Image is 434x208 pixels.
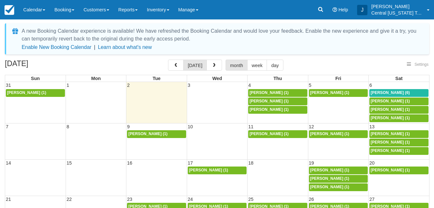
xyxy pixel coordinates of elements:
button: day [267,60,283,71]
span: [PERSON_NAME] (1) [249,99,289,103]
a: [PERSON_NAME] (1) [248,98,307,105]
span: [PERSON_NAME] (1) [310,132,349,136]
a: [PERSON_NAME] (1) [369,147,429,155]
span: Mon [91,76,101,81]
a: [PERSON_NAME] (1) [127,130,186,138]
a: [PERSON_NAME] (1) [369,130,429,138]
span: 31 [5,83,12,88]
p: Central [US_STATE] Tours [371,10,423,16]
button: Settings [403,60,432,69]
a: [PERSON_NAME] (1) [309,175,368,183]
span: Help [338,7,348,12]
span: 12 [308,124,315,129]
span: 10 [187,124,194,129]
a: Learn about what's new [98,44,152,50]
span: [PERSON_NAME] (1) [249,107,289,112]
span: [PERSON_NAME] (1) [249,90,289,95]
a: [PERSON_NAME] (1) [369,139,429,146]
span: [PERSON_NAME] (1) [310,176,349,181]
span: 15 [66,160,72,166]
span: 18 [248,160,254,166]
span: 21 [5,197,12,202]
span: [PERSON_NAME] (6) [371,90,410,95]
a: [PERSON_NAME] (1) [369,98,429,105]
button: week [247,60,267,71]
button: [DATE] [183,60,207,71]
div: A new Booking Calendar experience is available! We have refreshed the Booking Calendar and would ... [22,27,421,43]
span: [PERSON_NAME] (1) [310,90,349,95]
span: 16 [126,160,133,166]
a: [PERSON_NAME] (1) [309,89,368,97]
a: [PERSON_NAME] (1) [248,106,307,114]
span: 9 [126,124,130,129]
span: 25 [248,197,254,202]
span: Fri [335,76,341,81]
span: 2 [126,83,130,88]
span: [PERSON_NAME] (1) [7,90,46,95]
span: 20 [369,160,375,166]
span: [PERSON_NAME] (1) [371,116,410,120]
a: [PERSON_NAME] (1) [188,167,247,174]
a: [PERSON_NAME] (1) [369,106,429,114]
span: [PERSON_NAME] (1) [128,132,167,136]
span: 23 [126,197,133,202]
a: [PERSON_NAME] (1) [309,130,368,138]
span: 22 [66,197,72,202]
span: [PERSON_NAME] (1) [310,168,349,172]
span: [PERSON_NAME] (1) [371,140,410,144]
span: 1 [66,83,70,88]
a: [PERSON_NAME] (1) [369,114,429,122]
span: 3 [187,83,191,88]
span: Settings [415,62,429,67]
span: | [94,44,95,50]
a: [PERSON_NAME] (1) [248,89,307,97]
span: 7 [5,124,9,129]
span: [PERSON_NAME] (1) [189,168,228,172]
a: [PERSON_NAME] (1) [309,183,368,191]
span: 11 [248,124,254,129]
span: 4 [248,83,251,88]
button: Enable New Booking Calendar [22,44,91,51]
button: month [226,60,248,71]
span: [PERSON_NAME] (1) [310,185,349,189]
span: 8 [66,124,70,129]
span: Tue [153,76,161,81]
span: 6 [369,83,373,88]
span: Sat [395,76,402,81]
div: J [357,5,367,15]
span: 27 [369,197,375,202]
span: 14 [5,160,12,166]
span: 5 [308,83,312,88]
h2: [DATE] [5,60,87,72]
span: [PERSON_NAME] (1) [371,148,410,153]
span: [PERSON_NAME] (1) [371,107,410,112]
span: [PERSON_NAME] (1) [371,99,410,103]
span: 19 [308,160,315,166]
a: [PERSON_NAME] (6) [369,89,429,97]
span: 24 [187,197,194,202]
a: [PERSON_NAME] (1) [248,130,307,138]
a: [PERSON_NAME] (1) [309,167,368,174]
p: [PERSON_NAME] [371,3,423,10]
i: Help [333,7,337,12]
span: 17 [187,160,194,166]
span: 13 [369,124,375,129]
a: [PERSON_NAME] (1) [369,167,429,174]
span: 26 [308,197,315,202]
span: [PERSON_NAME] (1) [371,168,410,172]
span: [PERSON_NAME] (1) [371,132,410,136]
span: [PERSON_NAME] (1) [249,132,289,136]
span: Thu [273,76,282,81]
span: Sun [31,76,40,81]
a: [PERSON_NAME] (1) [6,89,65,97]
img: checkfront-main-nav-mini-logo.png [5,5,14,15]
span: Wed [212,76,222,81]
